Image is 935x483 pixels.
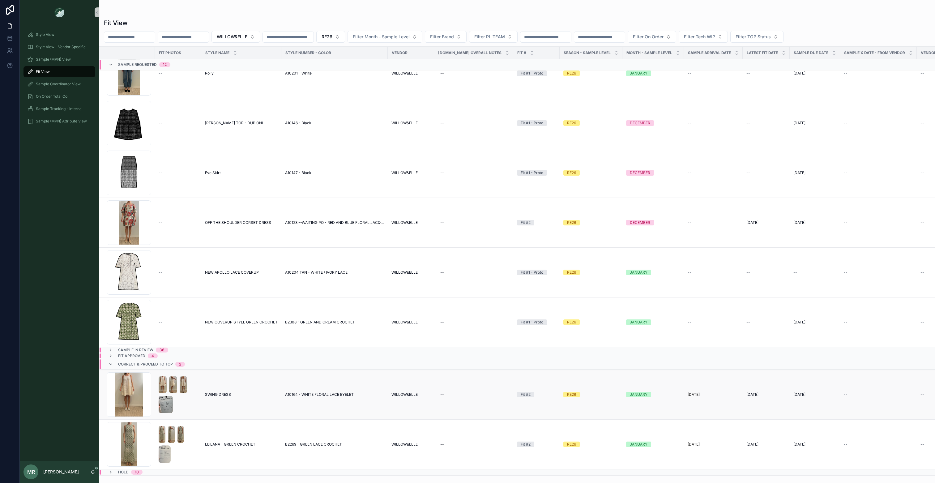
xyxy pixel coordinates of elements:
a: -- [746,320,786,325]
a: JANUARY [626,270,680,275]
div: Fit #1 - Proto [521,170,543,176]
a: -- [746,71,786,76]
span: WILLOW&ELLE [391,392,418,397]
span: WILLOW&ELLE [391,320,418,325]
span: [DATE] [746,392,758,397]
a: B2269 - GREEN LACE CROCHET [285,442,384,447]
span: -- [688,121,691,126]
a: WILLOW&ELLE [391,320,430,325]
a: -- [844,220,913,225]
a: [DATE] [793,121,836,126]
span: Season - Sample Level [564,50,611,55]
div: Fit #2 [521,392,531,397]
button: Select Button [425,31,467,43]
a: DECEMBER [626,120,680,126]
span: -- [920,270,924,275]
a: [DATE] [793,442,836,447]
span: Filter Tech WIP [684,34,715,40]
div: -- [440,121,444,126]
span: Vendor [392,50,408,55]
a: WILLOW&ELLE [391,220,430,225]
div: -- [440,220,444,225]
a: NEW COVERUP STYLE GREEN CROCHET [205,320,278,325]
span: [PERSON_NAME] TOP - DUPIONI [205,121,263,126]
a: -- [438,118,510,128]
span: [DATE] [793,170,805,175]
a: -- [438,439,510,449]
div: JANUARY [630,71,647,76]
a: -- [793,270,836,275]
a: Style View - Vendor Specific [23,41,95,53]
a: -- [688,220,739,225]
span: -- [844,170,847,175]
span: B2269 - GREEN LACE CROCHET [285,442,342,447]
span: Sample In Review [118,348,153,353]
a: RE26 [563,319,619,325]
a: -- [688,270,739,275]
div: Fit #2 [521,442,531,447]
span: B2308 - GREEN AND CREAM CROCHET [285,320,355,325]
span: Rolly [205,71,214,76]
span: [DATE] [793,71,805,76]
span: Eve Skirt [205,170,221,175]
span: A10123 --WAITING PO - RED AND BLUE FLORAL JACQUARD [285,220,384,225]
a: [DATE] [746,442,786,447]
a: Fit #1 - Proto [517,71,556,76]
a: Rolly [205,71,278,76]
span: MR [27,468,35,476]
span: Sample Arrival Date [688,50,731,55]
a: JANUARY [626,319,680,325]
span: -- [920,220,924,225]
span: Style View [36,32,54,37]
a: -- [159,121,198,126]
span: [DOMAIN_NAME] Overall Notes [438,50,502,55]
p: [PERSON_NAME] [43,469,79,475]
a: Fit #1 - Proto [517,120,556,126]
img: Screenshot-2025-08-14-at-3.36.29-PM.png [177,426,184,443]
span: -- [159,270,162,275]
div: DECEMBER [630,120,650,126]
div: scrollable content [20,25,99,135]
p: [DATE] [688,442,700,447]
span: -- [920,170,924,175]
a: RE26 [563,120,619,126]
div: 4 [152,353,154,358]
a: -- [746,121,786,126]
a: OFF THE SHOULDER CORSET DRESS [205,220,278,225]
a: Fit #1 - Proto [517,319,556,325]
div: -- [440,442,444,447]
a: JANUARY [626,71,680,76]
a: DECEMBER [626,170,680,176]
a: -- [159,71,198,76]
span: Filter Month - Sample Level [353,34,410,40]
span: WILLOW&ELLE [391,220,418,225]
a: -- [438,168,510,178]
span: -- [159,170,162,175]
p: [DATE] [688,392,700,397]
span: Correct & Proceed to TOP [118,362,173,367]
span: WILLOW&ELLE [391,121,418,126]
span: -- [688,170,691,175]
a: RE26 [563,392,619,397]
span: [DATE] [793,392,805,397]
a: RE26 [563,71,619,76]
span: -- [920,121,924,126]
a: RE26 [563,442,619,447]
div: DECEMBER [630,170,650,176]
div: JANUARY [630,442,647,447]
span: A10204 TAN - WHITE / IVORY LACE [285,270,348,275]
span: [DATE] [746,220,758,225]
span: Fit Approved [118,353,145,358]
span: -- [920,71,924,76]
div: RE26 [567,71,576,76]
a: RE26 [563,270,619,275]
a: -- [844,71,913,76]
div: -- [440,71,444,76]
span: -- [159,121,162,126]
a: LEILANA - GREEN CROCHET [205,442,278,447]
a: Fit #2 [517,220,556,225]
a: Fit #1 - Proto [517,170,556,176]
span: Latest Fit Date [747,50,778,55]
span: Filter On Order [633,34,664,40]
div: DECEMBER [630,220,650,225]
